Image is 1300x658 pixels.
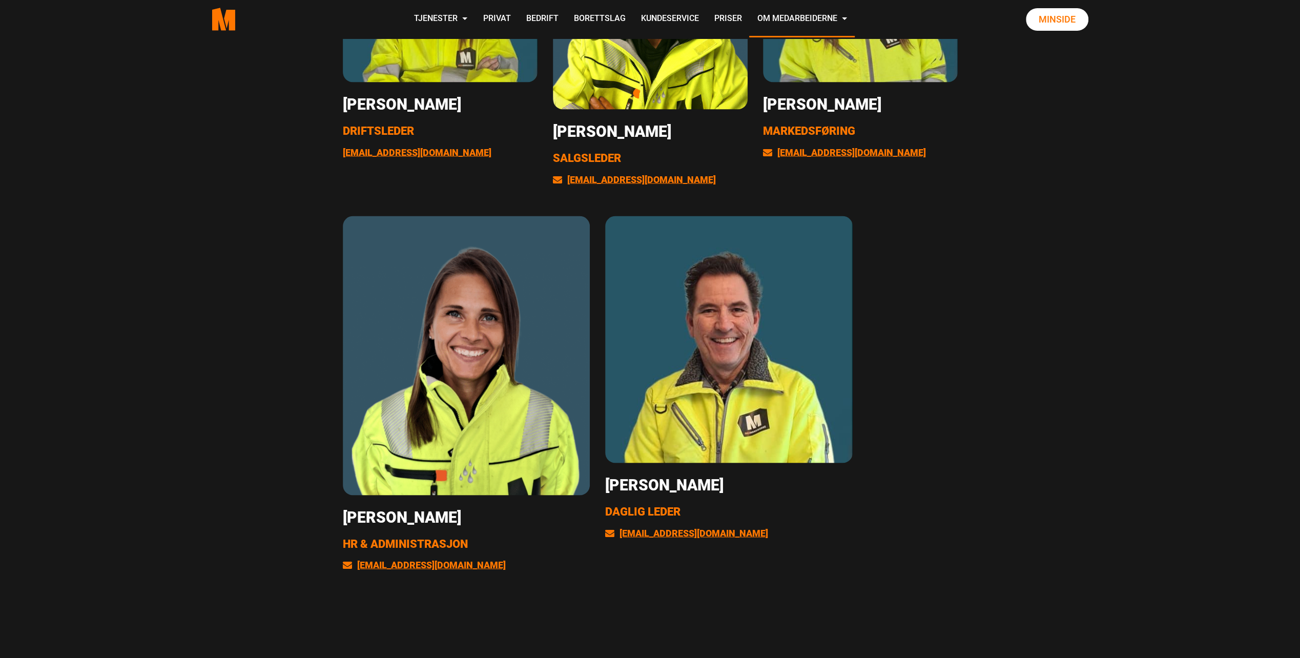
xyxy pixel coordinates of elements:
a: Kundeservice [633,1,706,37]
a: Tjenester [406,1,475,37]
h3: [PERSON_NAME] [763,95,958,113]
a: Minside [1026,8,1088,31]
h3: [PERSON_NAME] [343,95,538,113]
a: [EMAIL_ADDRESS][DOMAIN_NAME] [605,527,768,538]
span: Daglig leder [605,505,680,518]
span: Salgsleder [553,151,621,164]
img: HANS SALOMONSEN [605,216,853,463]
span: Driftsleder [343,124,414,137]
a: Priser [706,1,749,37]
img: Eileen bilder [343,216,590,495]
a: [EMAIL_ADDRESS][DOMAIN_NAME] [343,559,506,570]
a: [EMAIL_ADDRESS][DOMAIN_NAME] [553,174,716,184]
a: Bedrift [518,1,566,37]
h3: [PERSON_NAME] [605,476,853,494]
a: Borettslag [566,1,633,37]
h3: [PERSON_NAME] [553,122,748,140]
span: Markedsføring [763,124,855,137]
a: [EMAIL_ADDRESS][DOMAIN_NAME] [763,147,926,157]
span: HR & Administrasjon [343,537,468,550]
a: Privat [475,1,518,37]
a: [EMAIL_ADDRESS][DOMAIN_NAME] [343,147,491,157]
a: Om Medarbeiderne [749,1,855,37]
h3: [PERSON_NAME] [343,508,590,526]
